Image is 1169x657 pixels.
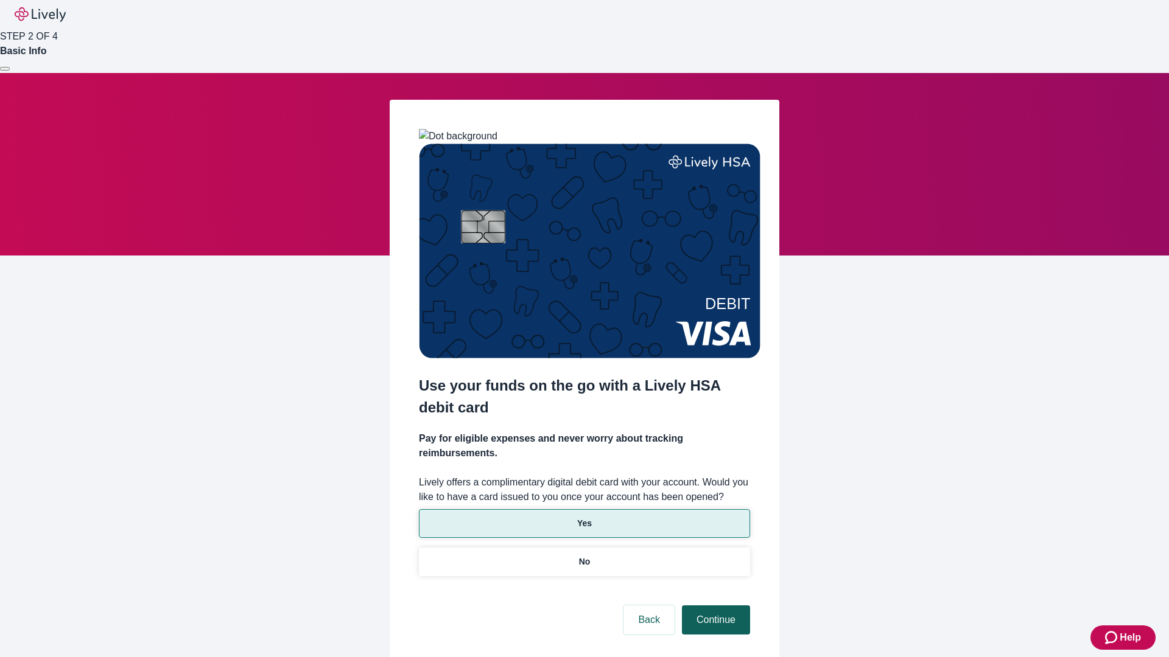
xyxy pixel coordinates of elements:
[15,7,66,22] img: Lively
[577,517,592,530] p: Yes
[1090,625,1156,650] button: Zendesk support iconHelp
[419,509,750,538] button: Yes
[419,547,750,576] button: No
[682,605,750,634] button: Continue
[419,129,497,144] img: Dot background
[579,555,591,568] p: No
[419,431,750,461] h4: Pay for eligible expenses and never worry about tracking reimbursements.
[419,144,760,358] img: Debit card
[419,375,750,419] h2: Use your funds on the go with a Lively HSA debit card
[419,475,750,504] label: Lively offers a complimentary digital debit card with your account. Would you like to have a card...
[1105,630,1120,645] svg: Zendesk support icon
[623,605,675,634] button: Back
[1120,630,1141,645] span: Help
